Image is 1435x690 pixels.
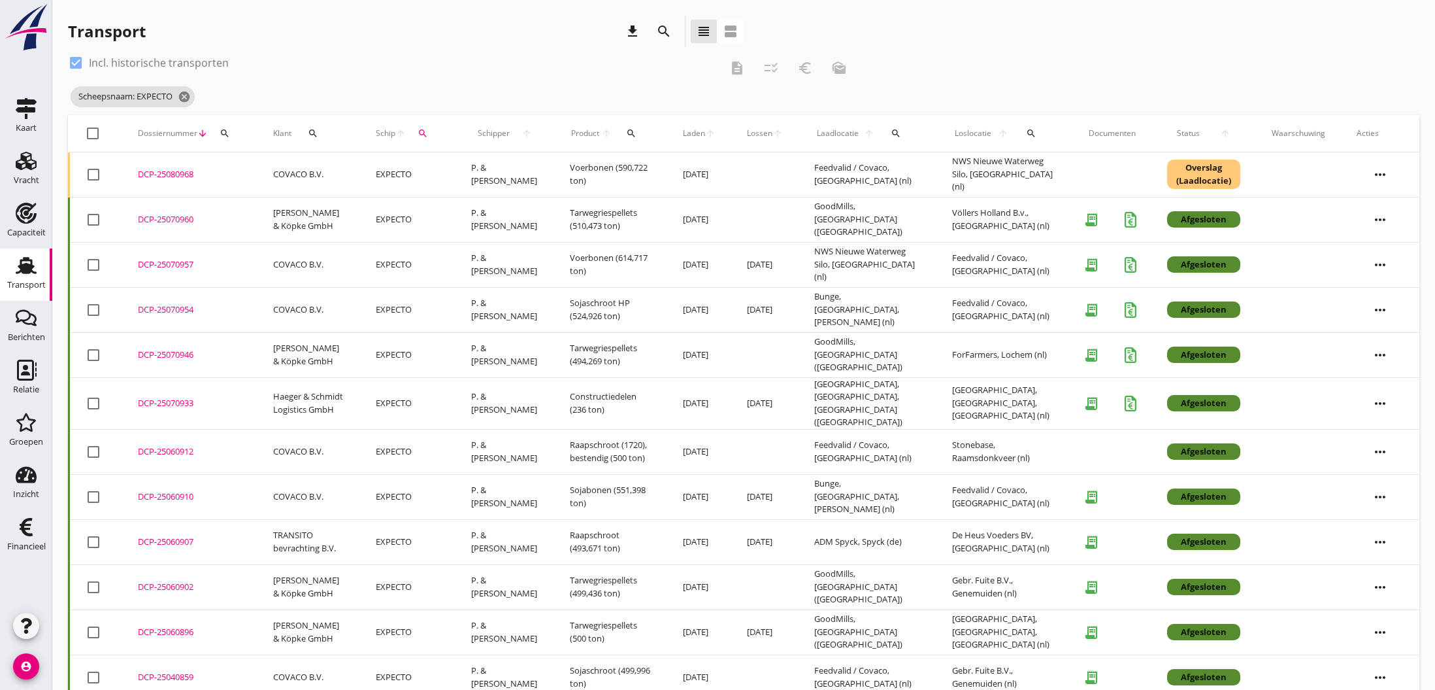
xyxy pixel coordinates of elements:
span: Schipper [471,128,516,139]
td: [PERSON_NAME] & Köpke GmbH [257,197,360,242]
td: Tarwegriespellets (494,269 ton) [554,332,668,377]
label: Incl. historische transporten [89,56,229,69]
td: De Heus Voeders BV, [GEOGRAPHIC_DATA] (nl) [936,519,1073,564]
i: receipt_long [1078,574,1104,600]
i: more_horiz [1362,479,1398,515]
i: receipt_long [1078,297,1104,323]
i: arrow_upward [516,128,538,139]
td: Feedvalid / Covaco, [GEOGRAPHIC_DATA] (nl) [936,474,1073,519]
td: ADM Spyck, Spyck (de) [799,519,936,564]
i: more_horiz [1362,292,1398,328]
td: EXPECTO [360,287,455,332]
div: DCP-25060912 [138,445,242,458]
span: Product [570,128,601,139]
td: GoodMills, [GEOGRAPHIC_DATA] ([GEOGRAPHIC_DATA]) [799,610,936,655]
i: arrow_upward [395,128,406,139]
div: Vracht [14,176,39,184]
div: DCP-25060896 [138,626,242,639]
td: P. & [PERSON_NAME] [455,610,554,655]
td: [DATE] [731,377,799,429]
div: Afgesloten [1167,256,1240,273]
i: search [418,128,428,139]
div: Afgesloten [1167,395,1240,412]
td: [DATE] [667,564,731,610]
span: Lossen [747,128,772,139]
td: Tarwegriespellets (499,436 ton) [554,564,668,610]
i: arrow_upward [601,128,614,139]
i: arrow_upward [705,128,716,139]
i: search [626,128,636,139]
div: Overslag (Laadlocatie) [1167,160,1240,189]
div: Afgesloten [1167,624,1240,641]
td: EXPECTO [360,197,455,242]
div: Inzicht [13,490,39,498]
i: download [625,24,640,39]
td: Tarwegriespellets (500 ton) [554,610,668,655]
td: P. & [PERSON_NAME] [455,197,554,242]
td: Bunge, [GEOGRAPHIC_DATA], [PERSON_NAME] (nl) [799,287,936,332]
td: EXPECTO [360,519,455,564]
i: arrow_upward [1210,128,1240,139]
td: NWS Nieuwe Waterweg Silo, [GEOGRAPHIC_DATA] (nl) [936,152,1073,198]
div: Afgesloten [1167,302,1240,319]
td: P. & [PERSON_NAME] [455,474,554,519]
td: [PERSON_NAME] & Köpke GmbH [257,610,360,655]
div: DCP-25070954 [138,303,242,317]
td: [DATE] [731,519,799,564]
span: Schip [376,128,395,139]
i: receipt_long [1078,252,1104,278]
td: TRANSITO bevrachting B.V. [257,519,360,564]
i: receipt_long [1078,484,1104,510]
td: P. & [PERSON_NAME] [455,564,554,610]
span: Status [1167,128,1210,139]
i: more_horiz [1362,524,1398,561]
td: [PERSON_NAME] & Köpke GmbH [257,332,360,377]
div: DCP-25070933 [138,397,242,410]
td: [DATE] [731,474,799,519]
td: [DATE] [667,474,731,519]
td: [DATE] [667,519,731,564]
div: DCP-25060907 [138,536,242,549]
td: ForFarmers, Lochem (nl) [936,332,1073,377]
i: more_horiz [1362,434,1398,470]
td: [DATE] [667,242,731,287]
td: EXPECTO [360,610,455,655]
td: [DATE] [667,152,731,198]
td: Feedvalid / Covaco, [GEOGRAPHIC_DATA] (nl) [799,429,936,474]
div: DCP-25070946 [138,349,242,362]
i: receipt_long [1078,390,1104,417]
td: Gebr. Fuite B.V., Genemuiden (nl) [936,564,1073,610]
div: DCP-25040859 [138,671,242,684]
td: [DATE] [667,610,731,655]
div: Acties [1357,128,1404,139]
i: receipt_long [1078,342,1104,368]
i: more_horiz [1362,247,1398,283]
td: [GEOGRAPHIC_DATA], [GEOGRAPHIC_DATA], [GEOGRAPHIC_DATA] (nl) [936,377,1073,429]
i: arrow_downward [197,128,208,139]
td: [DATE] [667,332,731,377]
span: Laadlocatie [814,128,861,139]
td: Sojaschroot HP (524,926 ton) [554,287,668,332]
td: Tarwegriespellets (510,473 ton) [554,197,668,242]
div: Afgesloten [1167,669,1240,686]
td: Constructiedelen (236 ton) [554,377,668,429]
div: Afgesloten [1167,489,1240,506]
div: Afgesloten [1167,211,1240,228]
div: Waarschuwing [1272,128,1325,139]
td: Raapschroot (1720), bestendig (500 ton) [554,429,668,474]
span: Scheepsnaam: EXPECTO [71,86,195,107]
i: more_horiz [1362,614,1398,651]
td: [PERSON_NAME] & Köpke GmbH [257,564,360,610]
i: cancel [178,90,191,103]
td: [DATE] [731,610,799,655]
td: [DATE] [731,287,799,332]
i: search [891,128,901,139]
div: Afgesloten [1167,534,1240,551]
i: arrow_upward [861,128,877,139]
td: EXPECTO [360,332,455,377]
td: COVACO B.V. [257,152,360,198]
div: Transport [7,281,46,289]
td: COVACO B.V. [257,242,360,287]
div: Klant [273,118,344,149]
td: Raapschroot (493,671 ton) [554,519,668,564]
